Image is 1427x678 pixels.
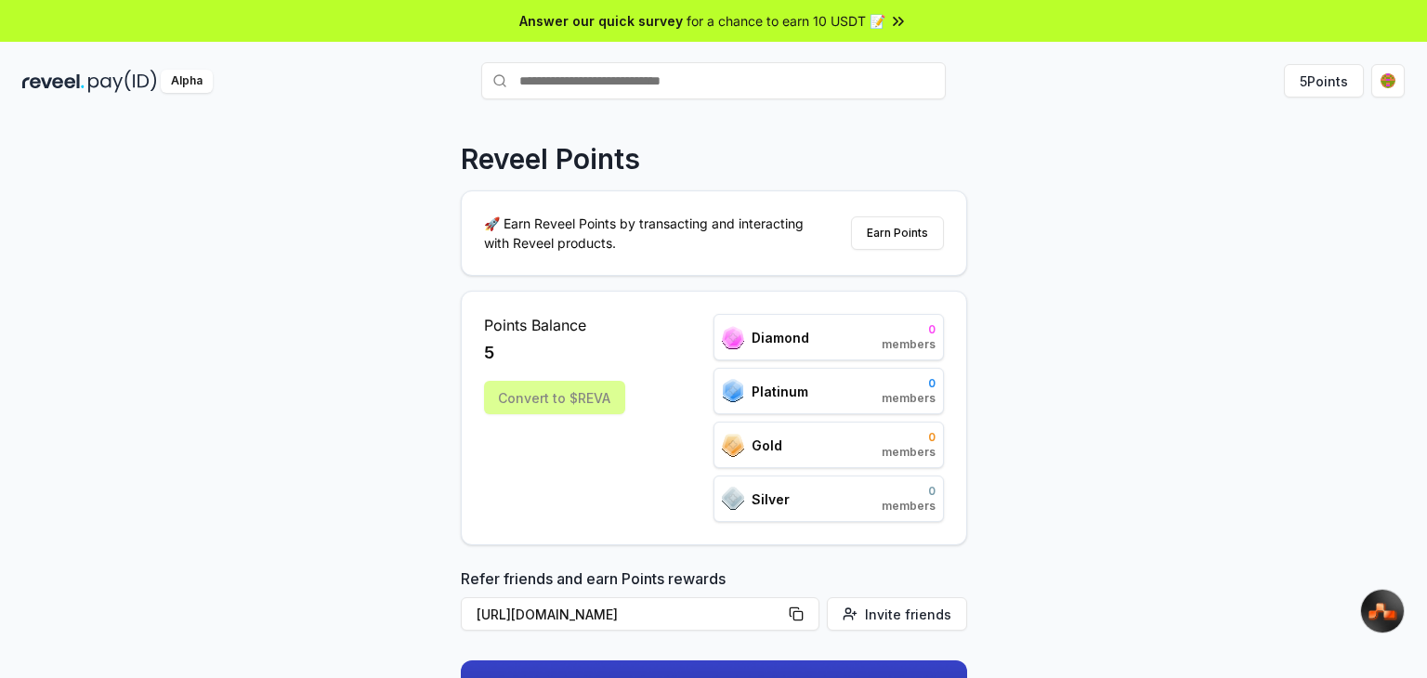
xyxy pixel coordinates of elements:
[882,376,936,391] span: 0
[722,379,744,403] img: ranks_icon
[752,382,808,401] span: Platinum
[484,314,625,336] span: Points Balance
[161,70,213,93] div: Alpha
[882,391,936,406] span: members
[88,70,157,93] img: pay_id
[461,597,819,631] button: [URL][DOMAIN_NAME]
[687,11,885,31] span: for a chance to earn 10 USDT 📝
[882,445,936,460] span: members
[722,326,744,349] img: ranks_icon
[519,11,683,31] span: Answer our quick survey
[722,487,744,511] img: ranks_icon
[865,605,951,624] span: Invite friends
[1284,64,1364,98] button: 5Points
[851,216,944,250] button: Earn Points
[1368,602,1398,621] img: svg+xml,%3Csvg%20xmlns%3D%22http%3A%2F%2Fwww.w3.org%2F2000%2Fsvg%22%20width%3D%2233%22%20height%3...
[882,499,936,514] span: members
[827,597,967,631] button: Invite friends
[22,70,85,93] img: reveel_dark
[882,484,936,499] span: 0
[752,436,782,455] span: Gold
[752,489,790,509] span: Silver
[484,340,494,366] span: 5
[882,337,936,352] span: members
[461,142,640,176] p: Reveel Points
[484,214,818,253] p: 🚀 Earn Reveel Points by transacting and interacting with Reveel products.
[722,434,744,457] img: ranks_icon
[752,328,809,347] span: Diamond
[461,567,967,638] div: Refer friends and earn Points rewards
[882,322,936,337] span: 0
[882,430,936,445] span: 0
